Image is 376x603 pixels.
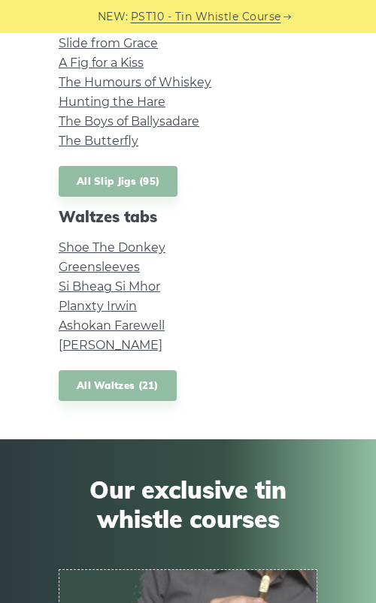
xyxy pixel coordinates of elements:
a: All Waltzes (21) [59,370,177,401]
a: Hunting the Hare [59,95,165,109]
a: Shoe The Donkey [59,240,165,255]
a: Ashokan Farewell [59,318,165,333]
h2: Waltzes tabs [59,208,317,226]
span: Our exclusive tin whistle courses [59,475,317,533]
a: Planxty Irwin [59,299,137,313]
a: A Fig for a Kiss [59,56,144,70]
a: The Butterfly [59,134,138,148]
a: All Slip Jigs (95) [59,166,177,197]
span: NEW: [98,8,129,26]
a: Greensleeves [59,260,140,274]
a: The Boys of Ballysadare [59,114,199,128]
a: Slide from Grace [59,36,158,50]
a: Si­ Bheag Si­ Mhor [59,279,160,294]
a: The Humours of Whiskey [59,75,211,89]
a: [PERSON_NAME] [59,338,162,352]
a: PST10 - Tin Whistle Course [131,8,281,26]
